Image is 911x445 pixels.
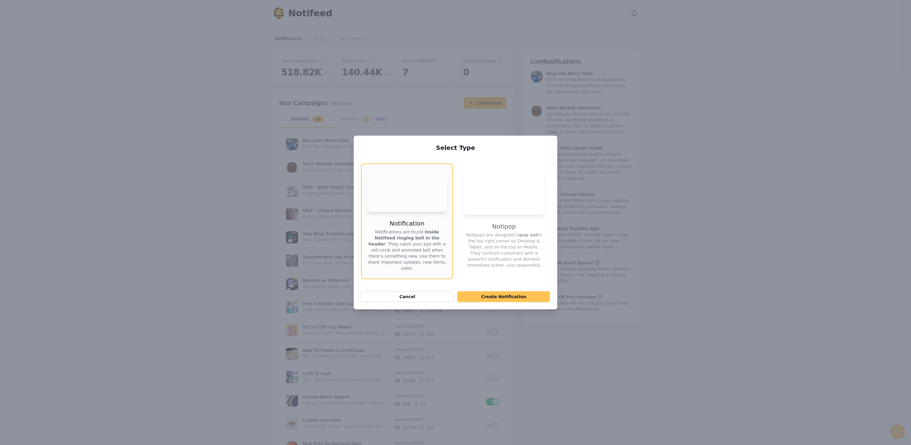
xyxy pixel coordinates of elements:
[519,232,538,237] strong: pop out
[492,222,516,231] h3: Notipop
[390,219,425,228] h3: Notification
[366,171,448,212] video: Your browser does not support the video tag.
[39,84,73,89] span: New conversation
[457,291,550,302] button: Create Notification
[458,163,550,279] button: Your browser does not support the video tag.NotipopNotipops are designed topop outin the top righ...
[9,40,112,69] h2: Don't see Notifeed in your header? Let me know and I'll set it up! ✅
[463,232,545,268] p: Notipops are designed to in the top right corner on Desktop & Tablet, and on the top on Mobile. T...
[9,29,112,39] h1: Hello!
[51,212,77,216] span: We run on Gist
[463,174,545,215] video: Your browser does not support the video tag.
[369,229,439,246] strong: inside Notifeed ringing bell in the header
[361,291,454,302] button: Cancel
[9,80,112,92] button: New conversation
[361,163,453,279] button: Your browser does not support the video tag.NotificationNotifications are found inside Notifeed r...
[366,229,448,271] p: Notifications are found . They catch your eye with a red circle and animated bell when there's so...
[361,144,550,151] h2: Select Type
